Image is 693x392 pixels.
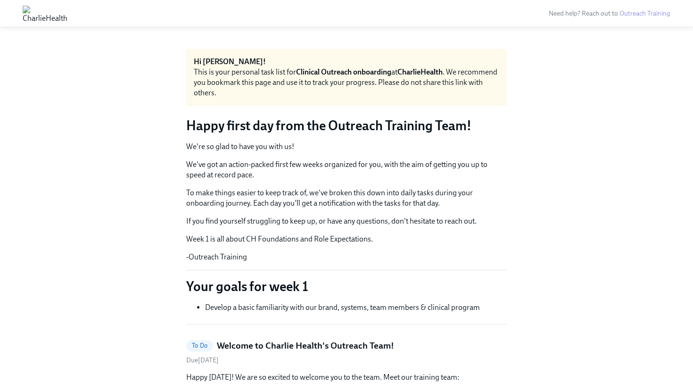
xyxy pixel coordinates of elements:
[186,117,507,134] h3: Happy first day from the Outreach Training Team!
[194,67,499,98] div: This is your personal task list for at . We recommend you bookmark this page and use it to track ...
[186,188,507,209] p: To make things easier to keep track of, we've broken this down into daily tasks during your onboa...
[186,216,507,226] p: If you find yourself struggling to keep up, or have any questions, don't hesitate to reach out.
[186,142,507,152] p: We're so glad to have you with us!
[296,67,391,76] strong: Clinical Outreach onboarding
[186,159,507,180] p: We've got an action-packed first few weeks organized for you, with the aim of getting you up to s...
[397,67,443,76] strong: CharlieHealth
[23,6,67,21] img: CharlieHealth
[186,278,507,295] p: Your goals for week 1
[549,9,670,17] span: Need help? Reach out to
[205,302,507,313] li: Develop a basic familiarity with our brand, systems, team members & clinical program
[619,9,670,17] a: Outreach Training
[194,57,266,66] strong: Hi [PERSON_NAME]!
[186,340,507,365] a: To DoWelcome to Charlie Health's Outreach Team!Due[DATE]
[217,340,394,352] h5: Welcome to Charlie Health's Outreach Team!
[186,356,219,364] span: Wednesday, September 10th 2025, 9:00 am
[186,342,213,349] span: To Do
[186,234,507,244] p: Week 1 is all about CH Foundations and Role Expectations.
[186,252,507,262] p: -Outreach Training
[186,372,507,383] p: Happy [DATE]! We are so excited to welcome you to the team. Meet our training team:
